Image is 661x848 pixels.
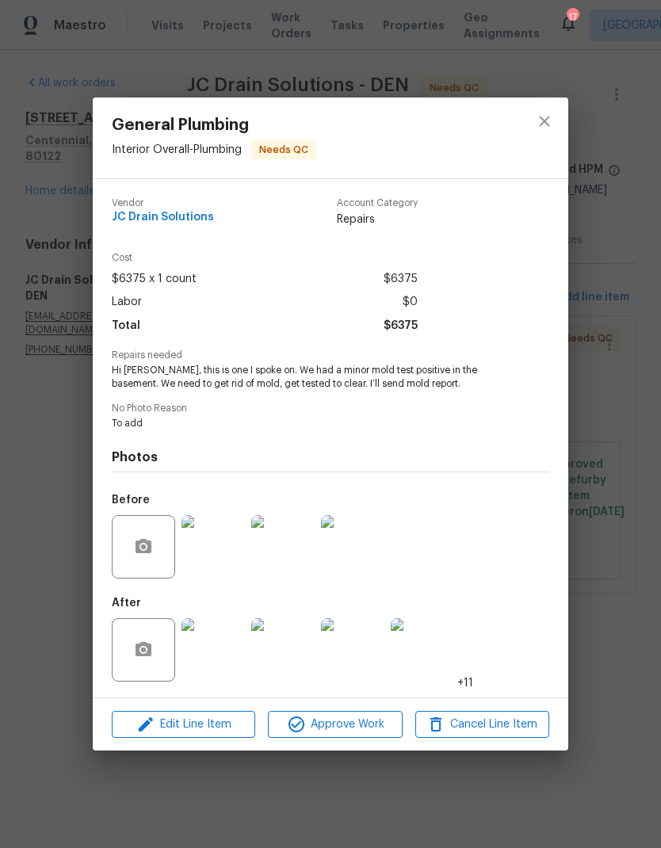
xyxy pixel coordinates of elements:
[112,117,316,134] span: General Plumbing
[112,449,549,465] h4: Photos
[420,715,544,735] span: Cancel Line Item
[117,715,250,735] span: Edit Line Item
[112,364,506,391] span: Hi [PERSON_NAME], this is one I spoke on. We had a minor mold test positive in the basement. We n...
[112,598,141,609] h5: After
[268,711,402,739] button: Approve Work
[253,142,315,158] span: Needs QC
[112,350,549,361] span: Repairs needed
[525,102,564,140] button: close
[112,253,418,263] span: Cost
[384,315,418,338] span: $6375
[112,403,549,414] span: No Photo Reason
[112,144,242,155] span: Interior Overall - Plumbing
[457,675,473,691] span: +11
[403,291,418,314] span: $0
[112,198,214,208] span: Vendor
[112,711,255,739] button: Edit Line Item
[273,715,397,735] span: Approve Work
[337,212,418,227] span: Repairs
[112,291,142,314] span: Labor
[337,198,418,208] span: Account Category
[112,417,506,430] span: To add
[567,10,578,25] div: 17
[415,711,549,739] button: Cancel Line Item
[112,315,140,338] span: Total
[112,212,214,223] span: JC Drain Solutions
[384,268,418,291] span: $6375
[112,268,197,291] span: $6375 x 1 count
[112,495,150,506] h5: Before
